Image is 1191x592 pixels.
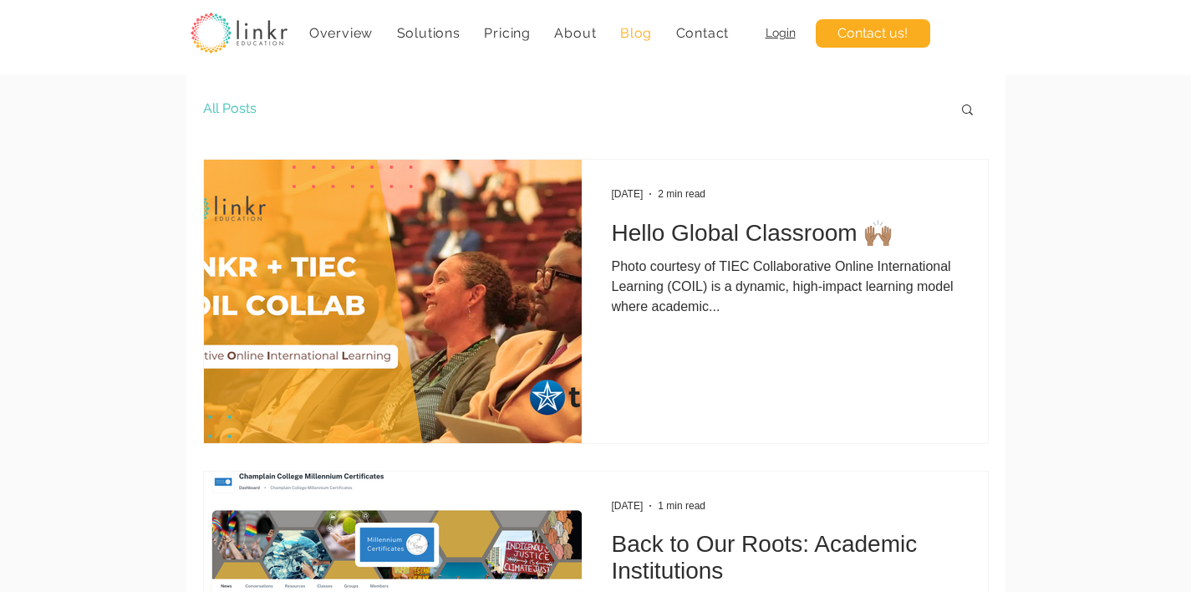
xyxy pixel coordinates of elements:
span: About [554,25,596,41]
span: Overview [309,25,373,41]
nav: Blog [201,75,943,142]
a: Contact us! [816,19,930,48]
span: Contact [676,25,730,41]
span: 2 min read [658,188,705,200]
span: 1 min read [658,500,705,512]
a: Blog [612,17,661,49]
nav: Site [301,17,738,49]
div: Solutions [388,17,469,49]
div: Search [959,102,975,120]
span: Mar 31 [612,500,644,512]
a: Overview [301,17,382,49]
a: Login [766,26,796,39]
span: Blog [620,25,652,41]
div: Photo courtesy of TIEC Collaborative Online International Learning (COIL) is a dynamic, high-impa... [612,257,958,317]
a: Contact [667,17,737,49]
h2: Hello Global Classroom 🙌🏽 [612,219,958,247]
span: Solutions [397,25,461,41]
img: linkr_logo_transparentbg.png [191,13,288,54]
img: Hello Global Classroom 🙌🏽 [203,159,583,444]
span: Pricing [484,25,531,41]
a: Hello Global Classroom 🙌🏽 [612,218,958,257]
span: Aug 21 [612,188,644,200]
h2: Back to Our Roots: Academic Institutions [612,531,958,584]
a: Pricing [476,17,539,49]
div: About [546,17,605,49]
a: All Posts [203,100,257,118]
span: Contact us! [837,24,908,43]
